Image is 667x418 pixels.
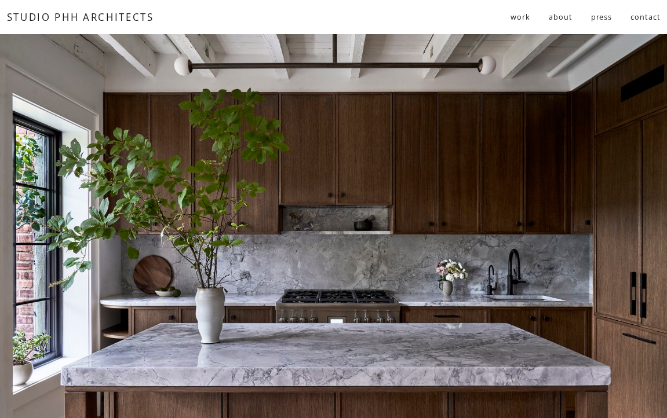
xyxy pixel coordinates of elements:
a: folder dropdown [511,8,530,27]
a: about [549,8,572,27]
a: STUDIO PHH ARCHITECTS [7,10,154,24]
span: work [511,8,530,27]
a: press [591,8,612,27]
a: contact [630,8,660,27]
